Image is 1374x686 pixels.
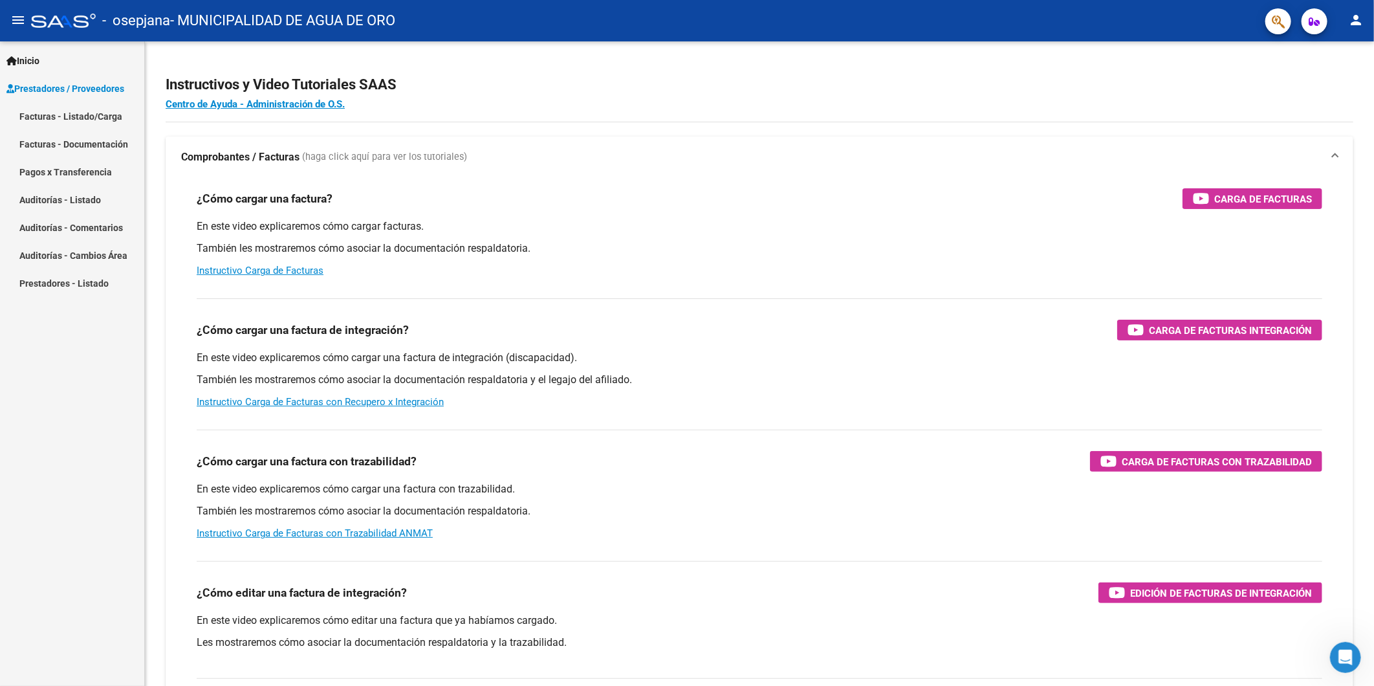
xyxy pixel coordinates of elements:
p: También les mostraremos cómo asociar la documentación respaldatoria y el legajo del afiliado. [197,373,1322,387]
span: - MUNICIPALIDAD DE AGUA DE ORO [170,6,395,35]
span: - osepjana [102,6,170,35]
h3: ¿Cómo cargar una factura? [197,190,333,208]
h3: ¿Cómo editar una factura de integración? [197,584,407,602]
button: Edición de Facturas de integración [1098,582,1322,603]
iframe: Intercom live chat [1330,642,1361,673]
span: Prestadores / Proveedores [6,82,124,96]
p: En este video explicaremos cómo cargar facturas. [197,219,1322,234]
p: En este video explicaremos cómo cargar una factura con trazabilidad. [197,482,1322,496]
span: (haga click aquí para ver los tutoriales) [302,150,467,164]
h2: Instructivos y Video Tutoriales SAAS [166,72,1353,97]
a: Instructivo Carga de Facturas con Recupero x Integración [197,396,444,408]
p: Les mostraremos cómo asociar la documentación respaldatoria y la trazabilidad. [197,636,1322,650]
button: Carga de Facturas Integración [1117,320,1322,340]
mat-icon: person [1348,12,1364,28]
span: Inicio [6,54,39,68]
a: Instructivo Carga de Facturas [197,265,323,276]
span: Carga de Facturas Integración [1149,322,1312,338]
p: En este video explicaremos cómo cargar una factura de integración (discapacidad). [197,351,1322,365]
a: Instructivo Carga de Facturas con Trazabilidad ANMAT [197,527,433,539]
h3: ¿Cómo cargar una factura con trazabilidad? [197,452,417,470]
button: Carga de Facturas con Trazabilidad [1090,451,1322,472]
button: Carga de Facturas [1183,188,1322,209]
span: Edición de Facturas de integración [1130,585,1312,601]
mat-icon: menu [10,12,26,28]
strong: Comprobantes / Facturas [181,150,300,164]
h3: ¿Cómo cargar una factura de integración? [197,321,409,339]
p: También les mostraremos cómo asociar la documentación respaldatoria. [197,241,1322,256]
p: En este video explicaremos cómo editar una factura que ya habíamos cargado. [197,614,1322,628]
span: Carga de Facturas [1214,191,1312,207]
p: También les mostraremos cómo asociar la documentación respaldatoria. [197,504,1322,518]
mat-expansion-panel-header: Comprobantes / Facturas (haga click aquí para ver los tutoriales) [166,137,1353,178]
span: Carga de Facturas con Trazabilidad [1122,454,1312,470]
a: Centro de Ayuda - Administración de O.S. [166,98,345,110]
